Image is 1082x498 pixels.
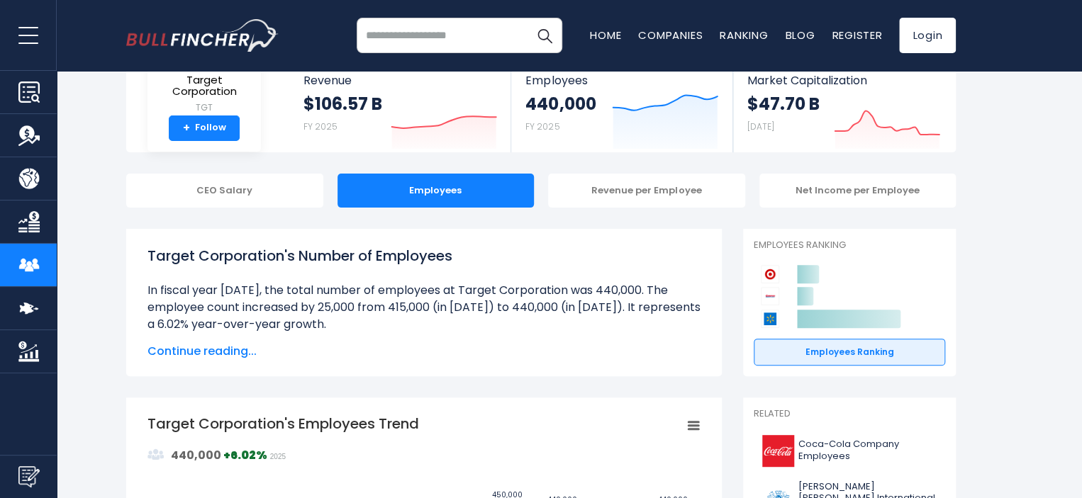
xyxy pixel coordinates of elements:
button: Search [527,18,562,53]
img: Walmart competitors logo [761,310,779,328]
span: Continue reading... [147,343,701,360]
img: Costco Wholesale Corporation competitors logo [761,287,779,305]
a: Home [590,28,621,43]
a: Companies [638,28,703,43]
a: Register [832,28,882,43]
a: Employees 440,000 FY 2025 [511,61,732,152]
strong: 440,000 [171,447,221,463]
div: Revenue per Employee [548,174,745,208]
strong: + [183,122,190,135]
span: Market Capitalization [747,74,940,87]
li: In fiscal year [DATE], the total number of employees at Target Corporation was 440,000. The emplo... [147,282,701,333]
strong: 6.02% [230,447,267,463]
img: graph_employee_icon.svg [147,446,164,463]
tspan: Target Corporation's Employees Trend [147,414,419,434]
strong: $106.57 B [303,93,382,115]
a: Revenue $106.57 B FY 2025 [289,61,511,152]
p: Related [754,408,945,420]
strong: 440,000 [525,93,596,115]
a: Market Capitalization $47.70 B [DATE] [733,61,954,152]
div: Employees [338,174,535,208]
a: Blog [785,28,815,43]
span: Target Corporation [159,74,250,98]
img: KO logo [762,435,794,467]
small: [DATE] [747,120,774,132]
strong: + [223,447,267,463]
a: Login [899,18,956,53]
a: Employees Ranking [754,339,945,366]
img: Target Corporation competitors logo [761,265,779,283]
p: Employees Ranking [754,239,945,251]
strong: $47.70 B [747,93,820,115]
div: Net Income per Employee [759,174,956,208]
h1: Target Corporation's Number of Employees [147,245,701,266]
span: Coca-Cola Company Employees [798,438,937,463]
a: Ranking [720,28,768,43]
small: TGT [159,101,250,114]
span: Revenue [303,74,497,87]
small: FY 2025 [525,120,559,132]
small: FY 2025 [303,120,338,132]
span: Employees [525,74,718,87]
img: bullfincher logo [126,19,279,52]
div: CEO Salary [126,174,323,208]
span: 2025 [270,453,286,460]
a: Go to homepage [126,19,279,52]
a: Coca-Cola Company Employees [754,431,945,470]
a: +Follow [169,115,240,141]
